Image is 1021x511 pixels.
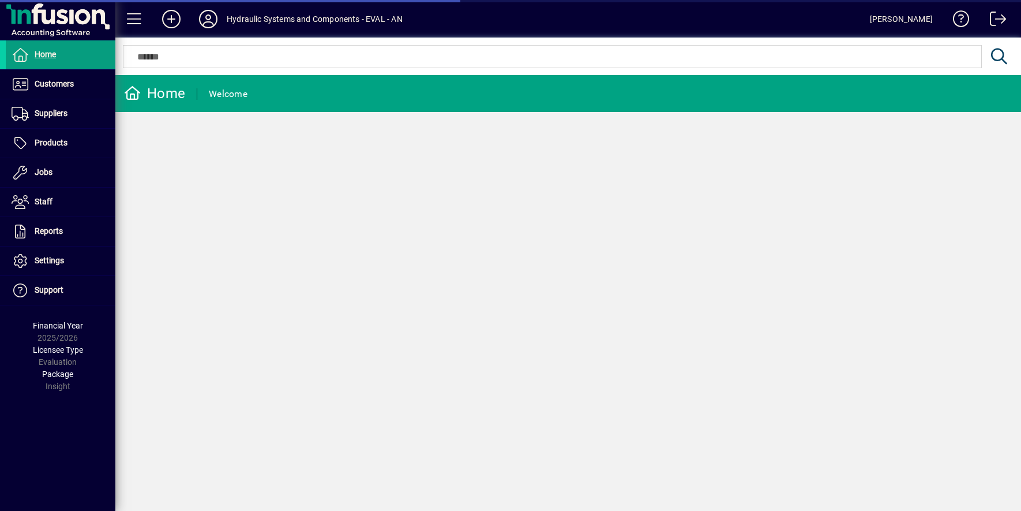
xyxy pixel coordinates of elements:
[227,10,403,28] div: Hydraulic Systems and Components - EVAL - AN
[6,188,115,217] a: Staff
[944,2,970,40] a: Knowledge Base
[124,84,185,103] div: Home
[6,217,115,246] a: Reports
[6,158,115,187] a: Jobs
[35,197,52,206] span: Staff
[209,85,247,103] div: Welcome
[153,9,190,29] button: Add
[35,256,64,265] span: Settings
[870,10,933,28] div: [PERSON_NAME]
[35,167,52,177] span: Jobs
[6,276,115,305] a: Support
[33,345,83,355] span: Licensee Type
[35,109,67,118] span: Suppliers
[6,99,115,128] a: Suppliers
[35,50,56,59] span: Home
[6,70,115,99] a: Customers
[35,285,63,294] span: Support
[35,138,67,147] span: Products
[981,2,1007,40] a: Logout
[35,226,63,236] span: Reports
[6,247,115,275] a: Settings
[42,370,73,379] span: Package
[35,79,74,88] span: Customers
[33,321,83,330] span: Financial Year
[190,9,227,29] button: Profile
[6,129,115,158] a: Products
